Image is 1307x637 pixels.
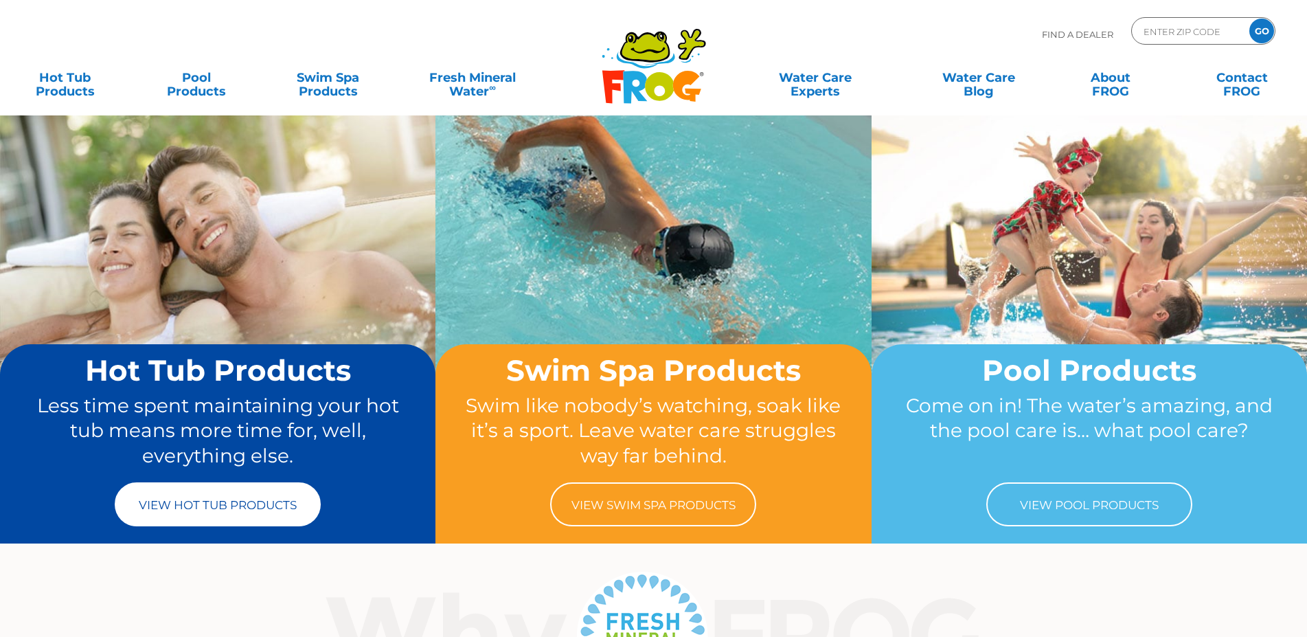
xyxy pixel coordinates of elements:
h2: Pool Products [898,355,1281,386]
a: PoolProducts [146,64,248,91]
a: View Pool Products [986,482,1192,526]
p: Find A Dealer [1042,17,1113,52]
input: GO [1249,19,1274,43]
p: Swim like nobody’s watching, soak like it’s a sport. Leave water care struggles way far behind. [462,393,845,469]
a: Swim SpaProducts [277,64,379,91]
img: home-banner-pool-short [872,115,1307,440]
p: Less time spent maintaining your hot tub means more time for, well, everything else. [26,393,409,469]
a: ContactFROG [1191,64,1293,91]
h2: Swim Spa Products [462,355,845,386]
a: Water CareBlog [928,64,1030,91]
h2: Hot Tub Products [26,355,409,386]
p: Come on in! The water’s amazing, and the pool care is… what pool care? [898,393,1281,469]
img: home-banner-swim-spa-short [435,115,871,440]
sup: ∞ [489,82,496,93]
a: AboutFROG [1059,64,1161,91]
a: View Swim Spa Products [550,482,756,526]
a: Fresh MineralWater∞ [409,64,536,91]
input: Zip Code Form [1142,21,1235,41]
a: Hot TubProducts [14,64,116,91]
a: Water CareExperts [732,64,898,91]
a: View Hot Tub Products [115,482,321,526]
